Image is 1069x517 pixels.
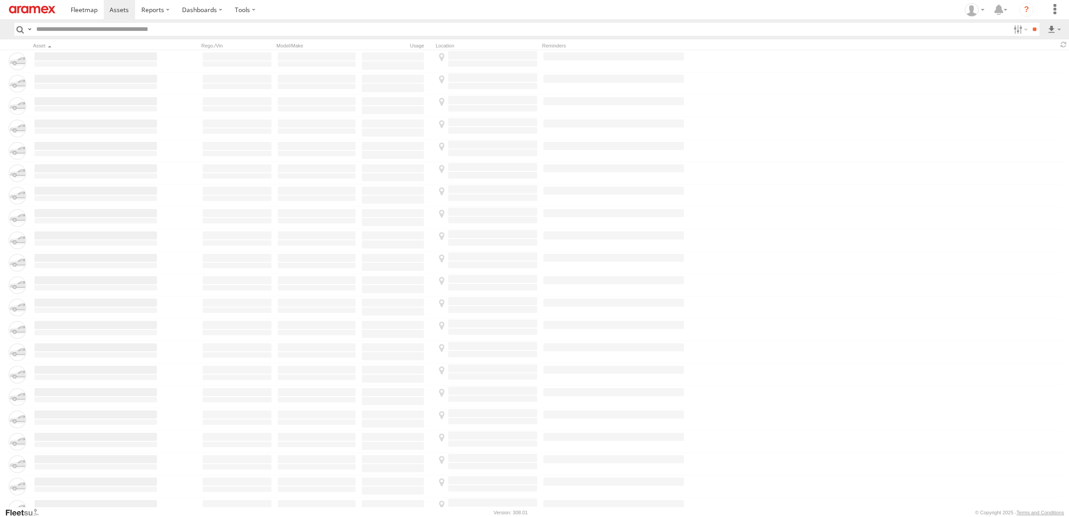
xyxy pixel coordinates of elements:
[542,43,685,49] div: Reminders
[33,43,158,49] div: Click to Sort
[26,23,33,36] label: Search Query
[361,43,432,49] div: Usage
[9,6,55,13] img: aramex-logo.svg
[1047,23,1062,36] label: Export results as...
[962,3,988,17] div: Niyas mukkathil
[276,43,357,49] div: Model/Make
[1017,510,1064,515] a: Terms and Conditions
[1058,40,1069,49] span: Refresh
[1019,3,1034,17] i: ?
[436,43,539,49] div: Location
[201,43,273,49] div: Rego./Vin
[975,510,1064,515] div: © Copyright 2025 -
[494,510,528,515] div: Version: 308.01
[5,508,46,517] a: Visit our Website
[1010,23,1029,36] label: Search Filter Options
